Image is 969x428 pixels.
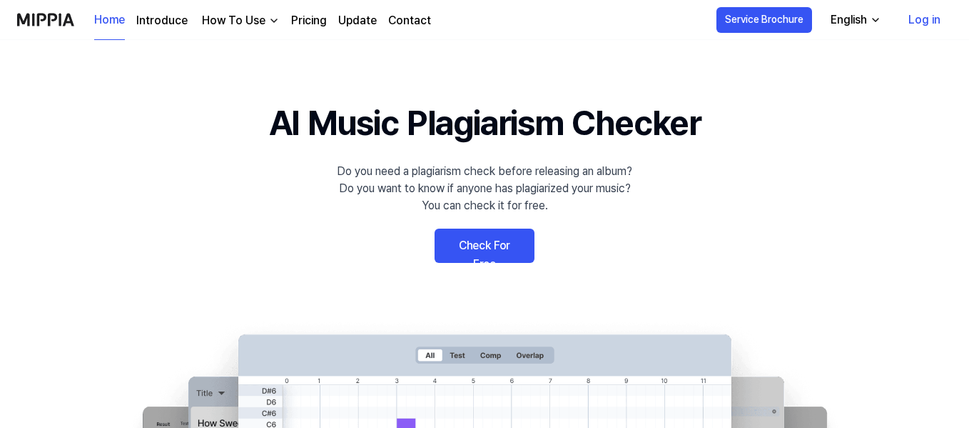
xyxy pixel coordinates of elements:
[94,1,125,40] a: Home
[435,229,534,263] a: Check For Free
[828,11,870,29] div: English
[291,12,327,29] a: Pricing
[199,12,280,29] button: How To Use
[199,12,268,29] div: How To Use
[819,6,890,34] button: English
[337,163,632,214] div: Do you need a plagiarism check before releasing an album? Do you want to know if anyone has plagi...
[338,12,377,29] a: Update
[388,12,431,29] a: Contact
[268,15,280,26] img: down
[136,12,188,29] a: Introduce
[716,7,812,33] button: Service Brochure
[269,97,701,149] h1: AI Music Plagiarism Checker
